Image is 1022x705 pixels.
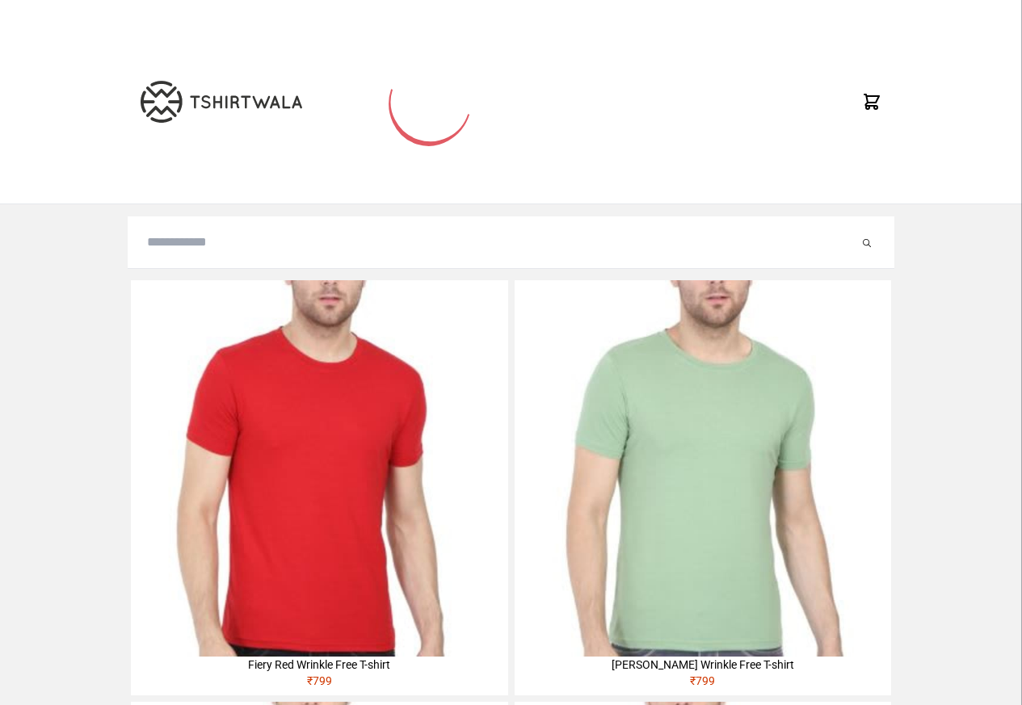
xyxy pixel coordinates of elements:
div: ₹ 799 [515,673,891,695]
img: 4M6A2211-320x320.jpg [515,280,891,657]
div: [PERSON_NAME] Wrinkle Free T-shirt [515,657,891,673]
a: [PERSON_NAME] Wrinkle Free T-shirt₹799 [515,280,891,695]
a: Fiery Red Wrinkle Free T-shirt₹799 [131,280,507,695]
div: ₹ 799 [131,673,507,695]
img: TW-LOGO-400-104.png [141,81,302,123]
img: 4M6A2225-320x320.jpg [131,280,507,657]
div: Fiery Red Wrinkle Free T-shirt [131,657,507,673]
button: Submit your search query. [859,233,875,252]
